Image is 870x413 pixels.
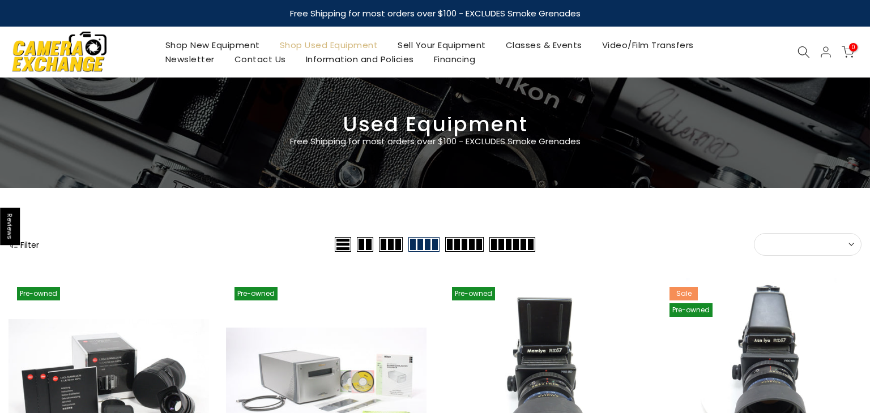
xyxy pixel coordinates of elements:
[155,38,270,52] a: Shop New Equipment
[296,52,424,66] a: Information and Policies
[388,38,496,52] a: Sell Your Equipment
[496,38,592,52] a: Classes & Events
[223,135,647,148] p: Free Shipping for most orders over $100 - EXCLUDES Smoke Grenades
[224,52,296,66] a: Contact Us
[424,52,485,66] a: Financing
[842,46,854,58] a: 0
[8,117,862,132] h3: Used Equipment
[290,7,581,19] strong: Free Shipping for most orders over $100 - EXCLUDES Smoke Grenades
[270,38,388,52] a: Shop Used Equipment
[155,52,224,66] a: Newsletter
[8,239,39,250] button: Show filters
[592,38,703,52] a: Video/Film Transfers
[849,43,858,51] span: 0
